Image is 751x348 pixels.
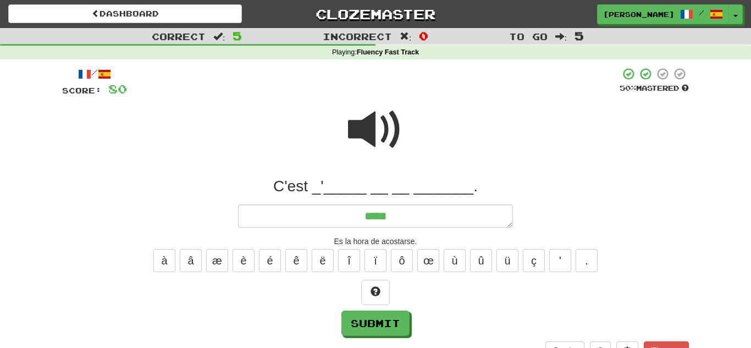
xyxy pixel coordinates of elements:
[62,176,689,196] div: C'est _'_____ __ __ _______.
[180,249,202,272] button: â
[152,31,206,42] span: Correct
[213,32,225,41] span: :
[259,249,281,272] button: é
[419,29,428,42] span: 0
[233,29,242,42] span: 5
[549,249,571,272] button: '
[323,31,392,42] span: Incorrect
[8,4,242,23] a: Dashboard
[523,249,545,272] button: ç
[576,249,598,272] button: .
[341,311,410,336] button: Submit
[509,31,548,42] span: To go
[391,249,413,272] button: ô
[258,4,492,24] a: Clozemaster
[312,249,334,272] button: ë
[470,249,492,272] button: û
[444,249,466,272] button: ù
[62,236,689,247] div: Es la hora de acostarse.
[153,249,175,272] button: à
[620,84,636,92] span: 50 %
[555,32,567,41] span: :
[603,9,675,19] span: [PERSON_NAME]
[62,67,127,81] div: /
[233,249,255,272] button: è
[575,29,584,42] span: 5
[699,9,704,16] span: /
[338,249,360,272] button: î
[108,82,127,96] span: 80
[496,249,518,272] button: ü
[206,249,228,272] button: æ
[597,4,729,24] a: [PERSON_NAME] /
[285,249,307,272] button: ê
[361,280,390,305] button: Hint!
[417,249,439,272] button: œ
[365,249,386,272] button: ï
[400,32,412,41] span: :
[62,86,102,95] span: Score:
[357,48,419,56] strong: Fluency Fast Track
[620,84,689,93] div: Mastered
